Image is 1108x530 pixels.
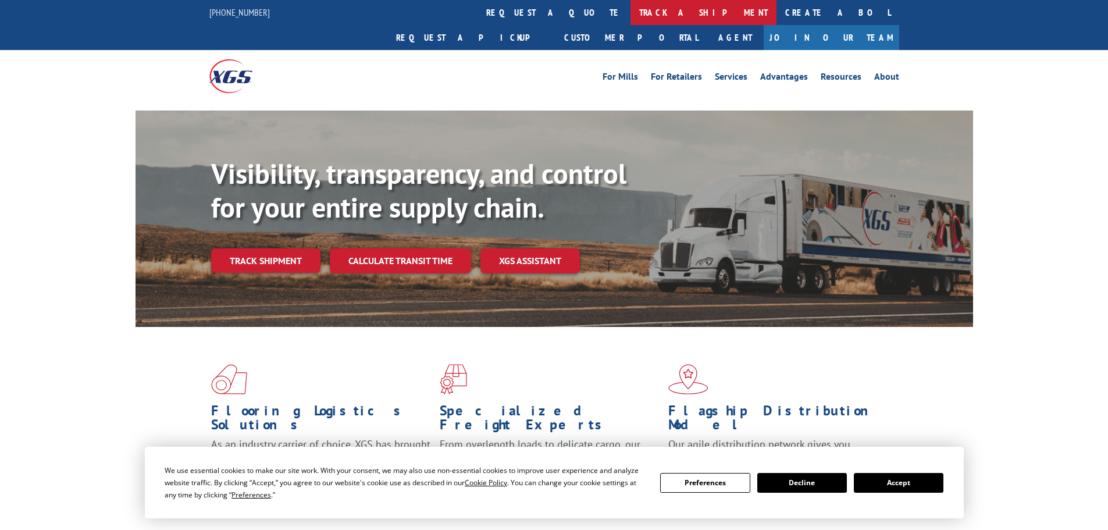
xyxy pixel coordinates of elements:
a: For Mills [603,72,638,85]
a: Advantages [760,72,808,85]
img: xgs-icon-total-supply-chain-intelligence-red [211,364,247,394]
span: Cookie Policy [465,478,507,488]
span: Preferences [231,490,271,500]
p: From overlength loads to delicate cargo, our experienced staff knows the best way to move your fr... [440,437,660,489]
a: Services [715,72,747,85]
a: Customer Portal [555,25,707,50]
a: For Retailers [651,72,702,85]
a: [PHONE_NUMBER] [209,6,270,18]
a: Track shipment [211,248,320,273]
button: Preferences [660,473,750,493]
span: As an industry carrier of choice, XGS has brought innovation and dedication to flooring logistics... [211,437,430,479]
button: Decline [757,473,847,493]
div: Cookie Consent Prompt [145,447,964,518]
a: Resources [821,72,861,85]
a: Agent [707,25,764,50]
img: xgs-icon-focused-on-flooring-red [440,364,467,394]
img: xgs-icon-flagship-distribution-model-red [668,364,708,394]
h1: Flagship Distribution Model [668,404,888,437]
b: Visibility, transparency, and control for your entire supply chain. [211,155,626,225]
a: About [874,72,899,85]
a: Request a pickup [387,25,555,50]
button: Accept [854,473,943,493]
a: XGS ASSISTANT [480,248,580,273]
span: Our agile distribution network gives you nationwide inventory management on demand. [668,437,882,465]
h1: Specialized Freight Experts [440,404,660,437]
h1: Flooring Logistics Solutions [211,404,431,437]
a: Calculate transit time [330,248,471,273]
div: We use essential cookies to make our site work. With your consent, we may also use non-essential ... [165,464,646,501]
a: Join Our Team [764,25,899,50]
